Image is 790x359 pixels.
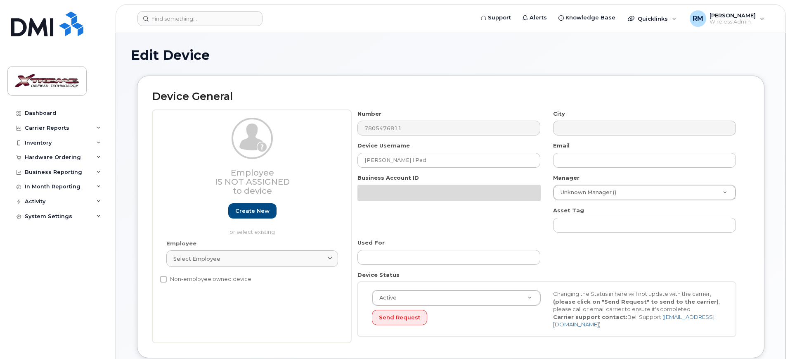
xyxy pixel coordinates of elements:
input: Non-employee owned device [160,276,167,283]
label: Non-employee owned device [160,274,251,284]
span: Active [374,294,397,302]
p: or select existing [166,228,338,236]
label: City [553,110,565,118]
strong: (please click on "Send Request" to send to the carrier) [553,298,719,305]
span: Unknown Manager () [556,189,616,196]
span: Is not assigned [215,177,290,187]
label: Device Username [357,142,410,150]
h3: Employee [166,168,338,195]
label: Email [553,142,570,150]
a: Active [372,290,540,305]
button: Send Request [372,310,427,325]
div: Changing the Status in here will not update with the carrier, , please call or email carrier to e... [547,290,728,328]
strong: Carrier support contact: [553,314,627,320]
span: Select employee [173,255,220,263]
a: Select employee [166,250,338,267]
label: Asset Tag [553,207,584,214]
span: to device [233,186,272,196]
label: Number [357,110,381,118]
a: [EMAIL_ADDRESS][DOMAIN_NAME] [553,314,714,328]
label: Business Account ID [357,174,419,182]
h1: Edit Device [131,48,771,62]
label: Employee [166,240,196,247]
a: Unknown Manager () [553,185,736,200]
a: Create new [228,203,277,219]
label: Manager [553,174,579,182]
label: Device Status [357,271,400,279]
label: Used For [357,239,385,247]
h2: Device General [152,91,749,102]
